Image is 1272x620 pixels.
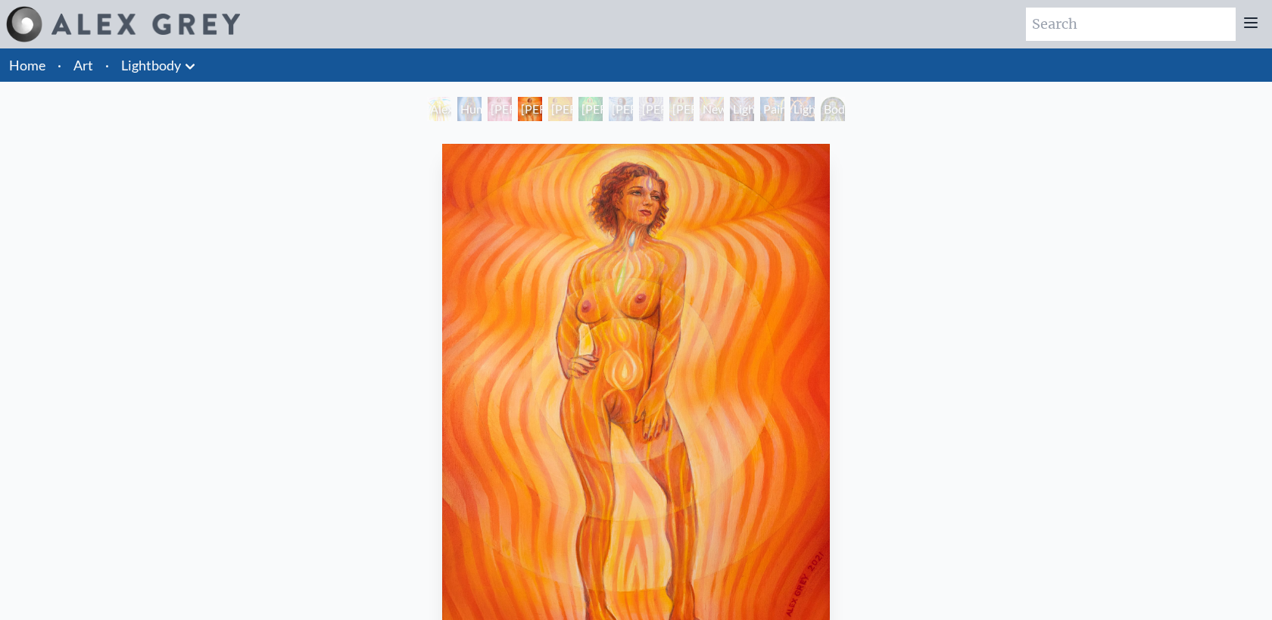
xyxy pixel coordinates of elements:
div: [PERSON_NAME] 4 [578,97,603,121]
div: Lightworker [790,97,815,121]
div: Newborn [700,97,724,121]
div: Body/Mind as a Vibratory Field of Energy [821,97,845,121]
li: · [99,48,115,82]
div: Alexza [427,97,451,121]
a: Lightbody [121,55,181,76]
div: [PERSON_NAME] 2 [518,97,542,121]
div: Human Energy Field [457,97,482,121]
input: Search [1026,8,1236,41]
div: [PERSON_NAME] 6 [639,97,663,121]
div: [PERSON_NAME] 1 [488,97,512,121]
div: [PERSON_NAME] 7 [669,97,694,121]
div: Painting [760,97,784,121]
a: Art [73,55,93,76]
div: [PERSON_NAME] 5 [609,97,633,121]
div: [PERSON_NAME] 3 [548,97,572,121]
div: Lightweaver [730,97,754,121]
li: · [51,48,67,82]
a: Home [9,57,45,73]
